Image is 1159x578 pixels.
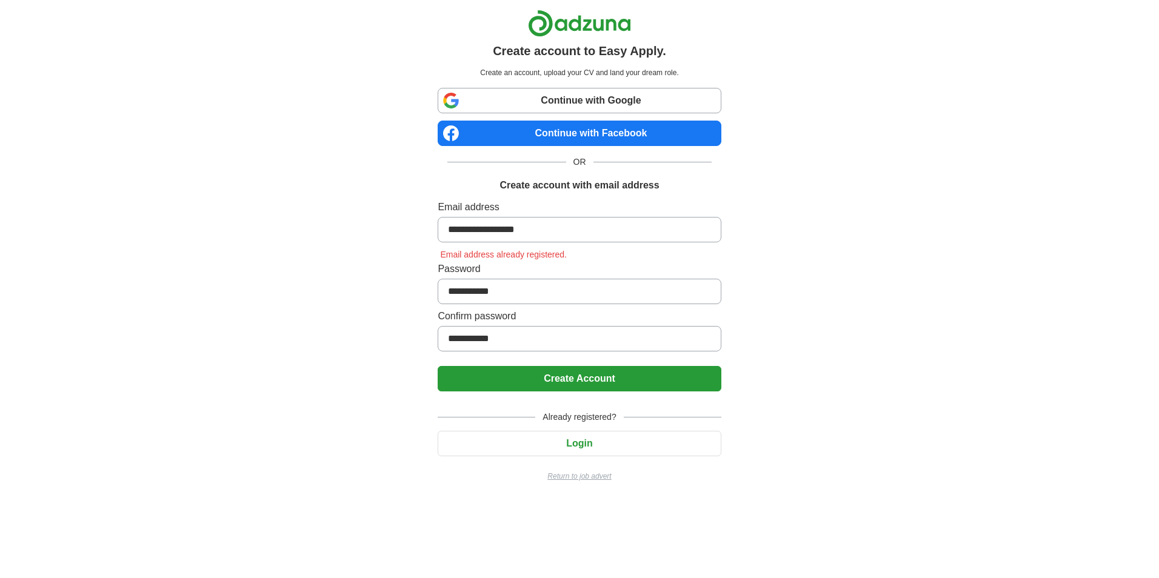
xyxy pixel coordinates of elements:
p: Create an account, upload your CV and land your dream role. [440,67,718,78]
label: Confirm password [438,309,721,324]
a: Continue with Google [438,88,721,113]
button: Create Account [438,366,721,391]
h1: Create account to Easy Apply. [493,42,666,60]
span: Email address already registered. [438,250,569,259]
h1: Create account with email address [499,178,659,193]
img: Adzuna logo [528,10,631,37]
button: Login [438,431,721,456]
label: Password [438,262,721,276]
a: Login [438,438,721,448]
a: Return to job advert [438,471,721,482]
a: Continue with Facebook [438,121,721,146]
span: OR [566,156,593,168]
span: Already registered? [535,411,623,424]
label: Email address [438,200,721,214]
